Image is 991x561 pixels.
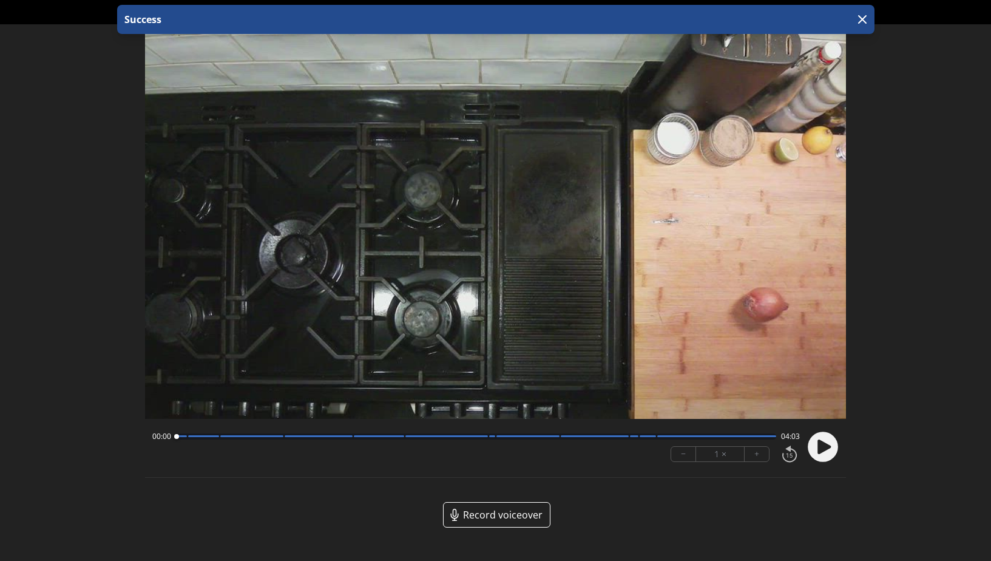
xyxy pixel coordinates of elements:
button: + [745,447,769,461]
a: 00:00:00 [473,4,519,21]
span: 04:03 [781,432,800,441]
p: Success [122,12,161,27]
div: 1 × [696,447,745,461]
button: − [671,447,696,461]
span: Record voiceover [463,508,543,522]
a: Record voiceover [443,502,550,528]
span: 00:00 [152,432,171,441]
